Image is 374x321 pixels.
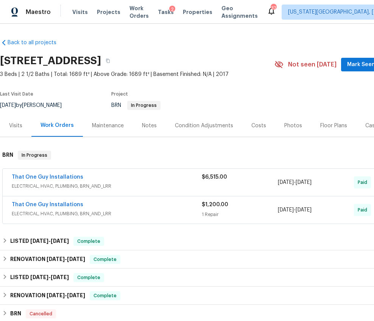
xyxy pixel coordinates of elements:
a: That One Guy Installations [12,202,83,207]
span: Complete [90,292,120,299]
h6: RENOVATION [10,255,85,264]
span: [DATE] [47,256,65,262]
div: Floor Plans [320,122,347,130]
span: [DATE] [296,207,312,213]
span: Work Orders [129,5,149,20]
span: Paid [358,179,370,186]
span: [DATE] [30,238,48,244]
span: [DATE] [30,275,48,280]
div: Condition Adjustments [175,122,233,130]
span: - [30,238,69,244]
span: [DATE] [278,180,294,185]
span: - [47,293,85,298]
span: Project [111,92,128,96]
span: Properties [183,8,212,16]
span: $1,200.00 [202,202,228,207]
span: [DATE] [51,275,69,280]
span: In Progress [128,103,160,108]
div: 37 [271,5,276,12]
span: Cancelled [26,310,55,318]
div: Visits [9,122,22,130]
span: [DATE] [296,180,312,185]
h6: LISTED [10,237,69,246]
span: Geo Assignments [221,5,258,20]
div: 2 [169,6,175,13]
div: Costs [251,122,266,130]
a: That One Guy Installations [12,174,83,180]
div: Notes [142,122,157,130]
h6: BRN [2,151,13,160]
span: [DATE] [67,256,85,262]
h6: LISTED [10,273,69,282]
span: $6,515.00 [202,174,227,180]
span: Maestro [26,8,51,16]
span: - [278,206,312,214]
span: Projects [97,8,120,16]
span: Not seen [DATE] [288,61,337,68]
span: ELECTRICAL, HVAC, PLUMBING, BRN_AND_LRR [12,182,202,190]
span: [DATE] [51,238,69,244]
span: ELECTRICAL, HVAC, PLUMBING, BRN_AND_LRR [12,210,202,218]
span: Visits [72,8,88,16]
div: Maintenance [92,122,124,130]
span: BRN [111,103,161,108]
h6: BRN [10,309,21,318]
span: Complete [74,274,103,281]
span: [DATE] [47,293,65,298]
button: Copy Address [101,54,115,68]
span: [DATE] [278,207,294,213]
div: 1 Repair [202,211,278,218]
h6: RENOVATION [10,291,85,300]
span: - [30,275,69,280]
span: Complete [90,256,120,263]
span: Tasks [158,9,174,15]
div: Photos [284,122,302,130]
span: [DATE] [67,293,85,298]
span: Paid [358,206,370,214]
div: Work Orders [41,122,74,129]
span: In Progress [19,151,50,159]
span: Complete [74,238,103,245]
span: - [47,256,85,262]
span: - [278,179,312,186]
